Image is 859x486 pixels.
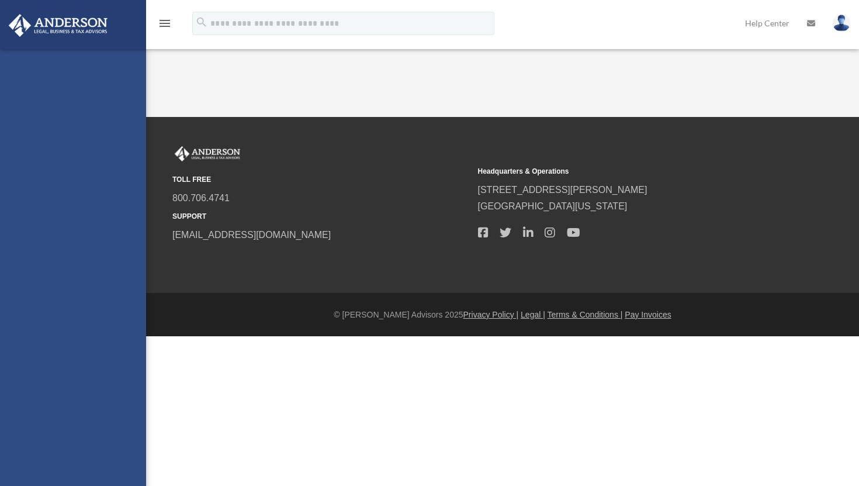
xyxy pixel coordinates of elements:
[172,174,470,186] small: TOLL FREE
[478,185,647,195] a: [STREET_ADDRESS][PERSON_NAME]
[172,230,331,240] a: [EMAIL_ADDRESS][DOMAIN_NAME]
[146,308,859,322] div: © [PERSON_NAME] Advisors 2025
[5,14,111,37] img: Anderson Advisors Platinum Portal
[521,310,545,319] a: Legal |
[172,211,470,223] small: SUPPORT
[158,20,172,30] a: menu
[158,16,172,30] i: menu
[463,310,519,319] a: Privacy Policy |
[195,16,208,29] i: search
[172,146,243,161] img: Anderson Advisors Platinum Portal
[478,201,628,211] a: [GEOGRAPHIC_DATA][US_STATE]
[833,15,850,32] img: User Pic
[172,193,230,203] a: 800.706.4741
[548,310,623,319] a: Terms & Conditions |
[625,310,671,319] a: Pay Invoices
[478,166,775,178] small: Headquarters & Operations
